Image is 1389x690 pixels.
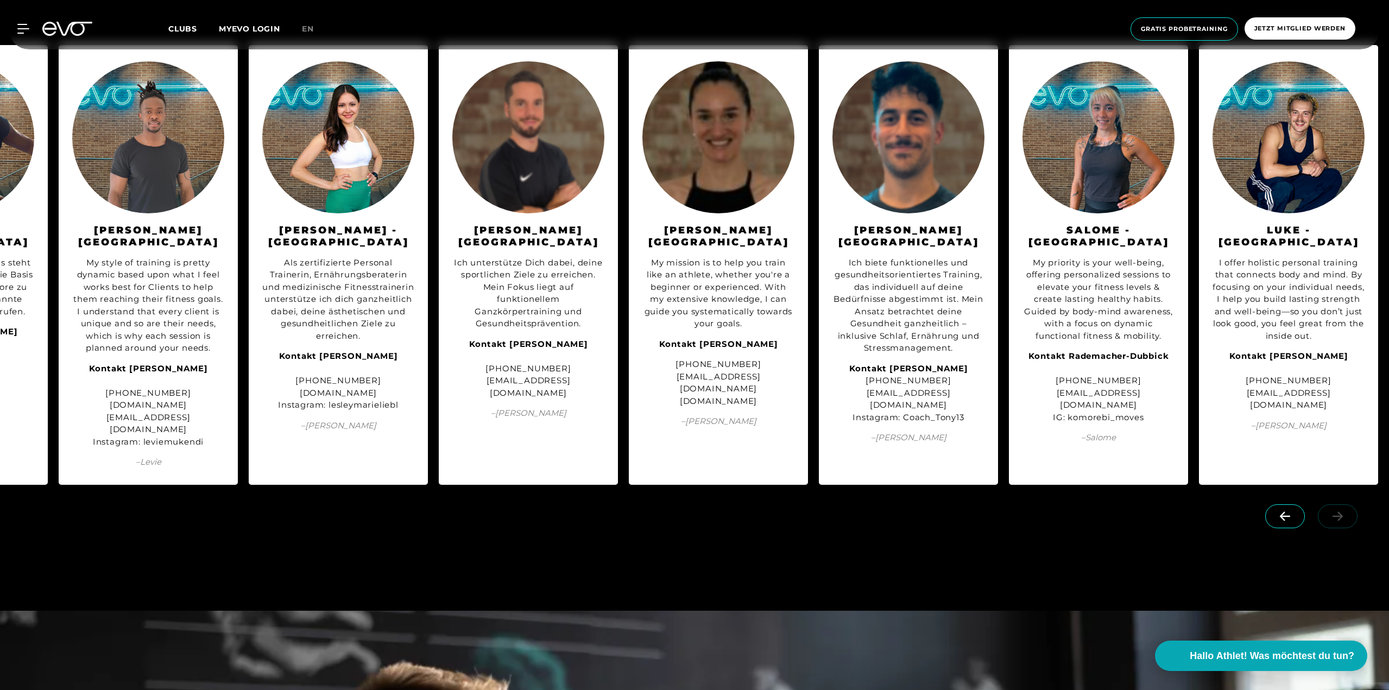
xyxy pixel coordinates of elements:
[72,61,224,213] img: Levie
[469,339,588,349] strong: Kontakt [PERSON_NAME]
[262,224,414,249] h3: [PERSON_NAME] - [GEOGRAPHIC_DATA]
[1254,24,1346,33] span: Jetzt Mitglied werden
[832,61,984,213] img: Anthony
[1022,432,1175,444] span: – Salome
[642,415,794,428] span: – [PERSON_NAME]
[832,432,984,444] span: – [PERSON_NAME]
[302,23,327,35] a: en
[262,420,414,432] span: – [PERSON_NAME]
[262,257,414,343] div: Als zertifizierte Personal Trainerin, Ernährungsberaterin und medizinische Fitnesstrainerin unter...
[1022,257,1175,343] div: My priority is your well-being, offering personalized sessions to elevate your fitness levels & c...
[1213,224,1365,249] h3: Luke - [GEOGRAPHIC_DATA]
[1241,17,1359,41] a: Jetzt Mitglied werden
[1213,350,1365,412] div: [PHONE_NUMBER] [EMAIL_ADDRESS][DOMAIN_NAME]
[72,363,224,448] div: [PHONE_NUMBER] [DOMAIN_NAME][EMAIL_ADDRESS][DOMAIN_NAME] Instagram: leviemukendi
[1028,351,1169,361] strong: Kontakt Rademacher-Dubbick
[659,339,778,349] strong: Kontakt [PERSON_NAME]
[1190,649,1354,663] span: Hallo Athlet! Was möchtest du tun?
[1213,61,1365,213] img: Luke
[642,61,794,213] img: Andrea
[1213,257,1365,343] div: I offer holistic personal training that connects body and mind. By focusing on your individual ne...
[72,224,224,249] h3: [PERSON_NAME][GEOGRAPHIC_DATA]
[832,257,984,355] div: Ich biete funktionelles und gesundheitsorientiertes Training, das individuell auf deine Bedürfnis...
[89,363,208,374] strong: Kontakt [PERSON_NAME]
[1141,24,1228,34] span: Gratis Probetraining
[1022,350,1175,423] div: [PHONE_NUMBER] [EMAIL_ADDRESS][DOMAIN_NAME] IG: komorebi_moves
[642,224,794,249] h3: [PERSON_NAME][GEOGRAPHIC_DATA]
[1229,351,1348,361] strong: Kontakt [PERSON_NAME]
[262,350,414,412] div: [PHONE_NUMBER] [DOMAIN_NAME] Instagram: lesleymarieliebl
[452,61,604,213] img: Michael
[452,257,604,330] div: Ich unterstütze Dich dabei, deine sportlichen Ziele zu erreichen. Mein Fokus liegt auf funktionel...
[832,363,984,424] div: [PHONE_NUMBER] [EMAIL_ADDRESS][DOMAIN_NAME] Instagram: Coach_Tony13
[452,224,604,249] h3: [PERSON_NAME][GEOGRAPHIC_DATA]
[168,24,197,34] span: Clubs
[1022,61,1175,213] img: Salome
[642,358,794,407] div: [PHONE_NUMBER] [EMAIL_ADDRESS][DOMAIN_NAME] [DOMAIN_NAME]
[1127,17,1241,41] a: Gratis Probetraining
[279,351,398,361] strong: Kontakt [PERSON_NAME]
[452,407,604,420] span: – [PERSON_NAME]
[262,61,414,213] img: Lesley Marie
[72,257,224,355] div: My style of training is pretty dynamic based upon what I feel works best for Clients to help them...
[302,24,314,34] span: en
[1213,420,1365,432] span: – [PERSON_NAME]
[1022,224,1175,249] h3: Salome - [GEOGRAPHIC_DATA]
[72,456,224,469] span: – Levie
[832,224,984,249] h3: [PERSON_NAME][GEOGRAPHIC_DATA]
[168,23,219,34] a: Clubs
[219,24,280,34] a: MYEVO LOGIN
[849,363,968,374] strong: Kontakt [PERSON_NAME]
[1155,641,1367,671] button: Hallo Athlet! Was möchtest du tun?
[452,338,604,400] div: [PHONE_NUMBER] [EMAIL_ADDRESS][DOMAIN_NAME]
[642,257,794,330] div: My mission is to help you train like an athlete, whether you're a beginner or experienced. With m...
